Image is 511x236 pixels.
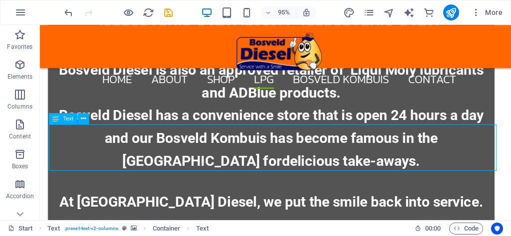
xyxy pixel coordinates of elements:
p: Favorites [7,43,32,51]
span: Click to select. Double-click to edit [47,223,60,235]
h6: Session time [415,223,441,235]
p: Content [9,132,31,140]
p: Boxes [12,162,28,170]
button: design [343,6,355,18]
button: pages [363,6,375,18]
i: Commerce [423,7,435,18]
button: save [162,6,174,18]
h6: 95% [276,6,292,18]
a: Click to cancel selection. Double-click to open Pages [8,223,33,235]
span: Text [63,116,73,121]
i: Publish [445,7,457,18]
i: Reload page [143,7,154,18]
span: Click to select. Double-click to edit [196,223,209,235]
button: 95% [261,6,296,18]
i: Save (Ctrl+S) [163,7,174,18]
button: text_generator [403,6,415,18]
button: undo [62,6,74,18]
nav: breadcrumb [47,223,209,235]
button: navigator [383,6,395,18]
i: Navigator [383,7,395,18]
i: This element is a customizable preset [122,226,127,231]
button: Code [449,223,483,235]
i: AI Writer [403,7,415,18]
button: More [467,4,507,20]
button: reload [142,6,154,18]
span: : [432,225,434,232]
span: . preset-text-v2-columns [64,223,118,235]
button: commerce [423,6,435,18]
span: Code [454,223,479,235]
i: Design (Ctrl+Alt+Y) [343,7,355,18]
span: 00 00 [425,223,441,235]
i: This element contains a background [131,226,137,231]
i: Undo: Change text (Ctrl+Z) [63,7,74,18]
p: Accordion [6,192,34,200]
button: publish [443,4,459,20]
i: On resize automatically adjust zoom level to fit chosen device. [302,8,311,17]
p: Columns [7,103,32,111]
button: Usercentrics [491,223,503,235]
span: More [471,7,503,17]
span: Click to select. Double-click to edit [153,223,181,235]
i: Pages (Ctrl+Alt+S) [363,7,375,18]
p: Elements [7,73,33,81]
button: Click here to leave preview mode and continue editing [122,6,134,18]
